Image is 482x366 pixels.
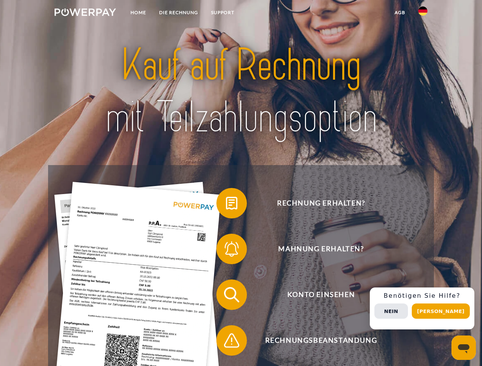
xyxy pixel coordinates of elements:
button: Konto einsehen [216,279,415,310]
button: Mahnung erhalten? [216,234,415,264]
a: Home [124,6,153,19]
button: [PERSON_NAME] [412,303,470,319]
img: title-powerpay_de.svg [73,37,409,146]
a: SUPPORT [205,6,241,19]
div: Schnellhilfe [370,287,474,329]
span: Rechnung erhalten? [227,188,414,218]
button: Nein [374,303,408,319]
img: qb_bell.svg [222,239,241,258]
img: qb_bill.svg [222,194,241,213]
h3: Benötigen Sie Hilfe? [374,292,470,300]
a: DIE RECHNUNG [153,6,205,19]
iframe: Schaltfläche zum Öffnen des Messaging-Fensters [451,335,476,360]
span: Rechnungsbeanstandung [227,325,414,356]
span: Konto einsehen [227,279,414,310]
span: Mahnung erhalten? [227,234,414,264]
a: agb [388,6,412,19]
button: Rechnung erhalten? [216,188,415,218]
img: logo-powerpay-white.svg [55,8,116,16]
img: de [418,6,427,16]
button: Rechnungsbeanstandung [216,325,415,356]
img: qb_search.svg [222,285,241,304]
img: qb_warning.svg [222,331,241,350]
